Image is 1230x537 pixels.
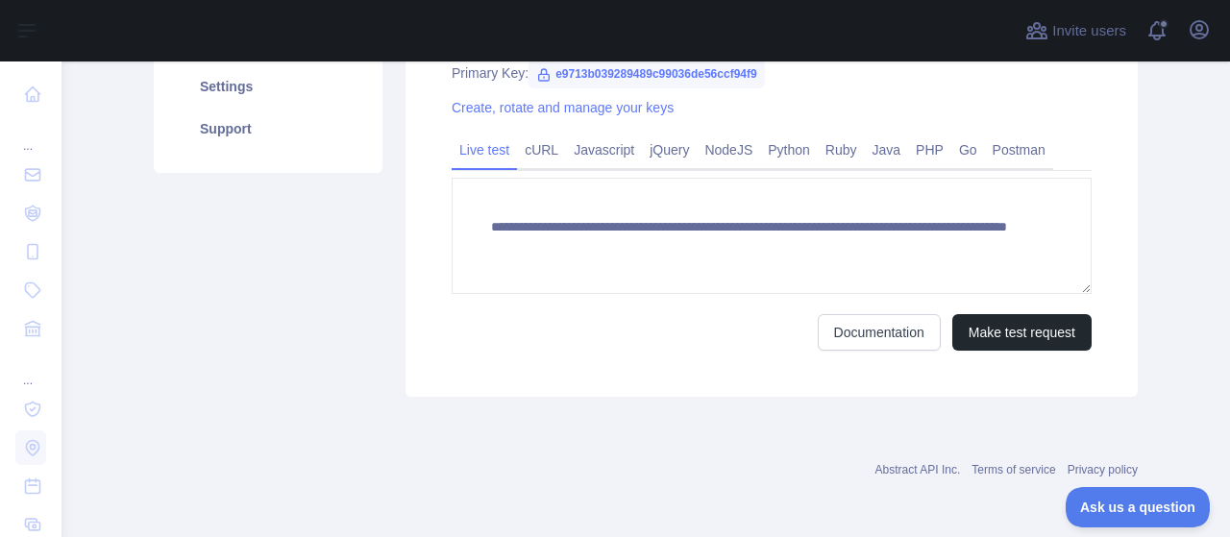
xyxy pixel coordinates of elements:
[1068,463,1138,476] a: Privacy policy
[818,314,941,351] a: Documentation
[697,134,760,165] a: NodeJS
[875,463,961,476] a: Abstract API Inc.
[452,134,517,165] a: Live test
[760,134,818,165] a: Python
[1021,15,1130,46] button: Invite users
[951,134,985,165] a: Go
[529,60,765,88] span: e9713b039289489c99036de56ccf94f9
[1066,487,1211,527] iframe: Toggle Customer Support
[15,115,46,154] div: ...
[566,134,642,165] a: Javascript
[177,65,359,108] a: Settings
[908,134,951,165] a: PHP
[985,134,1053,165] a: Postman
[177,108,359,150] a: Support
[452,63,1092,83] div: Primary Key:
[517,134,566,165] a: cURL
[952,314,1092,351] button: Make test request
[865,134,909,165] a: Java
[452,100,674,115] a: Create, rotate and manage your keys
[818,134,865,165] a: Ruby
[642,134,697,165] a: jQuery
[1052,20,1126,42] span: Invite users
[15,350,46,388] div: ...
[972,463,1055,476] a: Terms of service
